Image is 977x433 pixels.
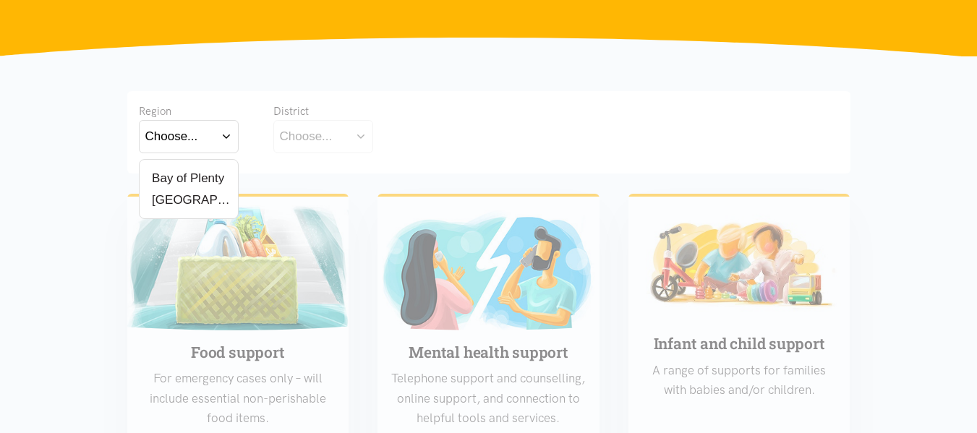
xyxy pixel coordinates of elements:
[139,120,239,153] button: Choose...
[145,127,198,146] div: Choose...
[280,127,333,146] div: Choose...
[139,103,239,120] div: Region
[273,103,373,120] div: District
[273,120,373,153] button: Choose...
[145,191,232,209] label: [GEOGRAPHIC_DATA]
[145,169,225,187] label: Bay of Plenty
